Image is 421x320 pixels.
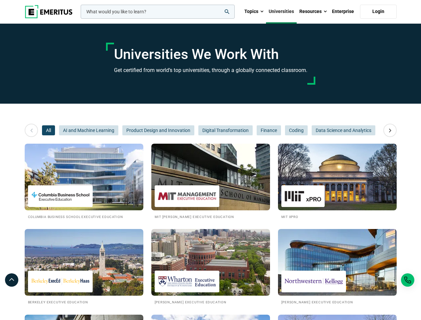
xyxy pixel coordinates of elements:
a: Universities We Work With Wharton Executive Education [PERSON_NAME] Executive Education [151,229,270,305]
button: AI and Machine Learning [59,125,118,135]
img: MIT Sloan Executive Education [158,189,216,204]
a: Universities We Work With MIT Sloan Executive Education MIT [PERSON_NAME] Executive Education [151,144,270,219]
a: Universities We Work With Columbia Business School Executive Education Columbia Business School E... [25,144,143,219]
a: Universities We Work With Berkeley Executive Education Berkeley Executive Education [25,229,143,305]
h1: Universities We Work With [114,46,307,63]
h2: Berkeley Executive Education [28,299,140,305]
img: Universities We Work With [25,229,143,296]
img: Universities We Work With [25,144,143,210]
img: Wharton Executive Education [158,274,216,289]
img: MIT xPRO [285,189,321,204]
img: Universities We Work With [151,229,270,296]
input: woocommerce-product-search-field-0 [81,5,235,19]
button: Coding [285,125,308,135]
img: Universities We Work With [278,144,397,210]
a: Universities We Work With MIT xPRO MIT xPRO [278,144,397,219]
img: Berkeley Executive Education [31,274,89,289]
h2: Columbia Business School Executive Education [28,214,140,219]
h2: MIT [PERSON_NAME] Executive Education [155,214,267,219]
button: Digital Transformation [198,125,253,135]
img: Kellogg Executive Education [285,274,343,289]
img: Universities We Work With [278,229,397,296]
a: Login [360,5,397,19]
a: Universities We Work With Kellogg Executive Education [PERSON_NAME] Executive Education [278,229,397,305]
img: Universities We Work With [151,144,270,210]
h2: [PERSON_NAME] Executive Education [281,299,393,305]
button: All [42,125,55,135]
button: Product Design and Innovation [122,125,194,135]
button: Finance [257,125,281,135]
button: Data Science and Analytics [312,125,375,135]
h3: Get certified from world’s top universities, through a globally connected classroom. [114,66,307,75]
h2: MIT xPRO [281,214,393,219]
img: Columbia Business School Executive Education [31,189,89,204]
h2: [PERSON_NAME] Executive Education [155,299,267,305]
